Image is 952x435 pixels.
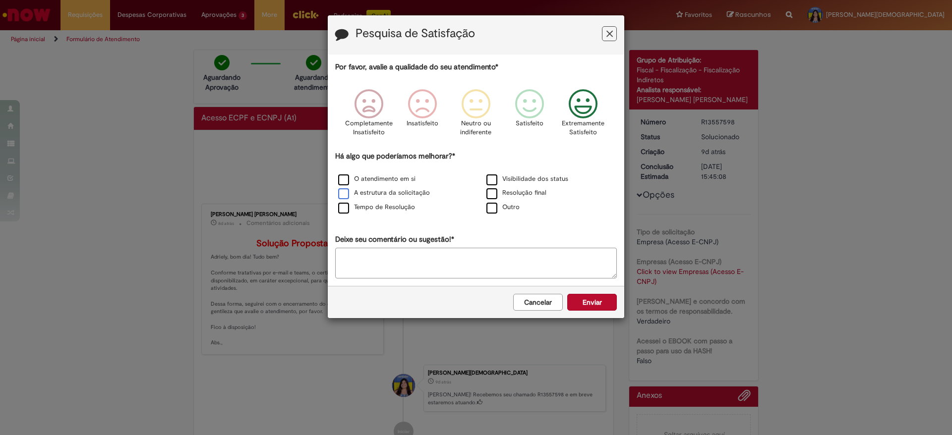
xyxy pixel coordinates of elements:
button: Cancelar [513,294,563,311]
div: Insatisfeito [397,82,448,150]
label: Outro [486,203,520,212]
p: Extremamente Satisfeito [562,119,604,137]
label: A estrutura da solicitação [338,188,430,198]
div: Extremamente Satisfeito [558,82,608,150]
div: Há algo que poderíamos melhorar?* [335,151,617,215]
p: Completamente Insatisfeito [345,119,393,137]
label: Resolução final [486,188,546,198]
p: Satisfeito [516,119,543,128]
div: Satisfeito [504,82,555,150]
div: Neutro ou indiferente [451,82,501,150]
label: Por favor, avalie a qualidade do seu atendimento* [335,62,498,72]
label: Visibilidade dos status [486,174,568,184]
p: Insatisfeito [407,119,438,128]
div: Completamente Insatisfeito [343,82,394,150]
label: Tempo de Resolução [338,203,415,212]
p: Neutro ou indiferente [458,119,494,137]
label: O atendimento em si [338,174,416,184]
label: Pesquisa de Satisfação [356,27,475,40]
label: Deixe seu comentário ou sugestão!* [335,234,454,245]
button: Enviar [567,294,617,311]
